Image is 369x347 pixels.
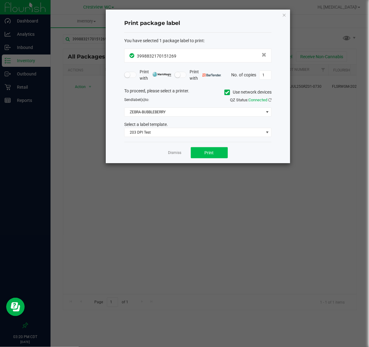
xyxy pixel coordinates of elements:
[153,72,171,77] img: mark_magic_cybra.png
[120,88,276,97] div: To proceed, please select a printer.
[248,98,267,102] span: Connected
[124,38,272,44] div: :
[129,52,135,59] span: In Sync
[191,147,228,158] button: Print
[125,108,264,116] span: ZEBRA-BUBBLEBERRY
[124,19,272,27] h4: Print package label
[140,69,171,82] span: Print with
[6,298,25,316] iframe: Resource center
[230,98,272,102] span: QZ Status:
[224,89,272,95] label: Use network devices
[190,69,221,82] span: Print with
[125,128,264,137] span: 203 DPI Test
[124,98,149,102] span: Send to:
[137,54,176,59] span: 3998832170151269
[120,121,276,128] div: Select a label template.
[133,98,145,102] span: label(s)
[124,38,204,43] span: You have selected 1 package label to print
[205,150,214,155] span: Print
[231,72,256,77] span: No. of copies
[203,74,221,77] img: bartender.png
[168,150,182,155] a: Dismiss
